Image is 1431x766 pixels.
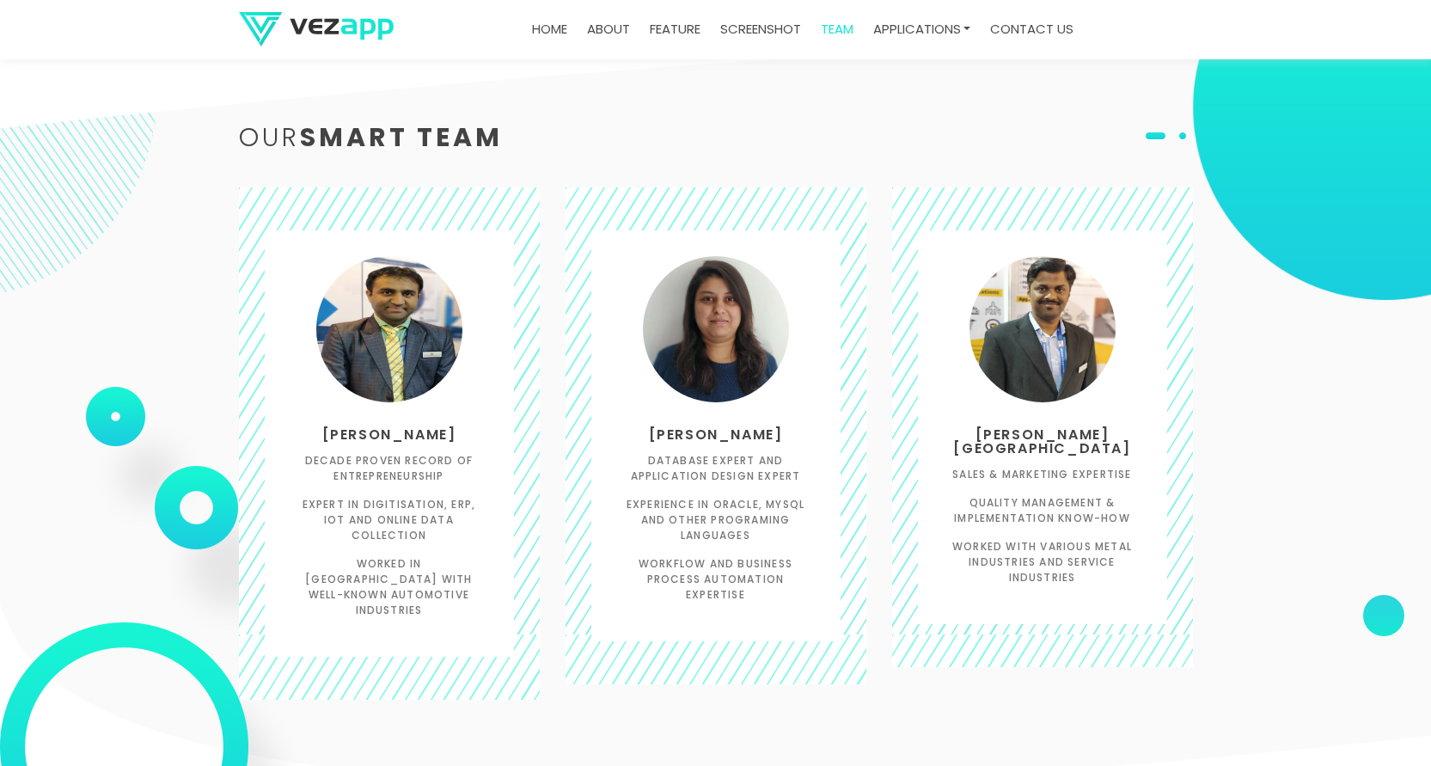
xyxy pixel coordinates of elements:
[944,539,1141,585] h6: Worked with various metal industries and service industries
[239,126,1193,150] h2: our
[290,453,488,484] h6: Decade proven record of entrepreneurship
[866,13,978,46] a: Applications
[239,12,394,46] img: logo
[814,13,860,46] a: team
[290,556,488,618] h6: Worked in [GEOGRAPHIC_DATA] with well-known automotive industries
[525,13,574,46] a: Home
[983,13,1080,46] a: contact us
[290,428,488,442] h3: [PERSON_NAME]
[713,13,808,46] a: screenshot
[643,13,707,46] a: feature
[944,467,1141,482] h6: Sales & marketing expertise
[290,497,488,543] h6: Expert in Digitisation, ERP, ioT and online data collection
[300,119,503,156] span: smart team
[580,13,637,46] a: about
[617,497,815,543] h6: Experience in oracle, MySQL and other programing languages
[617,453,815,484] h6: Database expert and application design expert
[944,495,1141,526] h6: Quality management & implementation know-how
[617,556,815,603] h6: Workflow and business process automation expertise
[617,428,815,442] h3: [PERSON_NAME]
[944,428,1141,456] h3: [PERSON_NAME][GEOGRAPHIC_DATA]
